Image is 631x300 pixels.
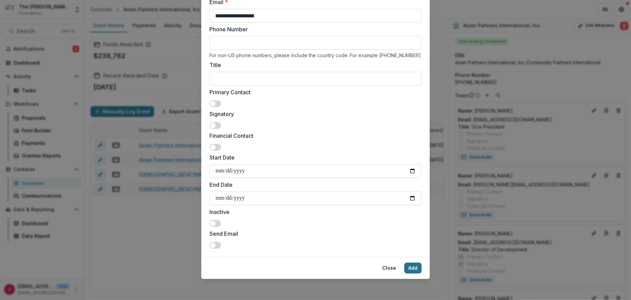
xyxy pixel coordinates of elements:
label: Send Email [209,230,417,238]
label: Primary Contact [209,88,417,96]
label: Financial Contact [209,132,417,140]
button: Close [378,263,400,273]
label: End Date [209,181,417,189]
div: For non-US phone numbers, please include the country code. For example [PHONE_NUMBER] [209,52,422,58]
label: Start Date [209,153,417,162]
label: Phone Number [209,25,417,33]
button: Add [404,263,422,273]
label: Title [209,61,417,69]
label: Signatory [209,110,417,118]
label: Inactive [209,208,417,216]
